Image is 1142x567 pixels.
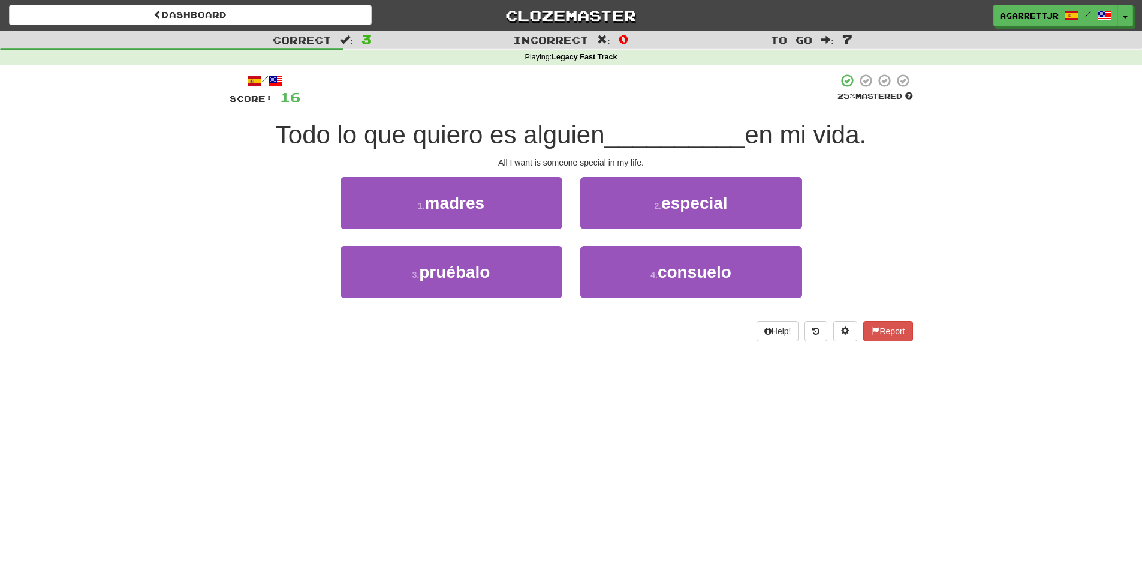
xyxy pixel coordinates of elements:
[425,194,485,212] span: madres
[419,263,490,281] span: pruébalo
[418,201,425,211] small: 1 .
[230,73,300,88] div: /
[842,32,852,46] span: 7
[745,121,866,149] span: en mi vida.
[619,32,629,46] span: 0
[9,5,372,25] a: Dashboard
[597,35,610,45] span: :
[513,34,589,46] span: Incorrect
[757,321,799,341] button: Help!
[770,34,812,46] span: To go
[605,121,745,149] span: __________
[661,194,728,212] span: especial
[341,177,562,229] button: 1.madres
[280,89,300,104] span: 16
[341,246,562,298] button: 3.pruébalo
[1000,10,1059,21] span: agarrettjr
[654,201,661,211] small: 2 .
[837,91,913,102] div: Mastered
[230,157,913,169] div: All I want is someone special in my life.
[552,53,617,61] strong: Legacy Fast Track
[390,5,752,26] a: Clozemaster
[361,32,372,46] span: 3
[273,34,332,46] span: Correct
[650,270,658,280] small: 4 .
[804,321,827,341] button: Round history (alt+y)
[276,121,605,149] span: Todo lo que quiero es alguien
[1085,10,1091,18] span: /
[821,35,834,45] span: :
[580,246,802,298] button: 4.consuelo
[863,321,912,341] button: Report
[340,35,353,45] span: :
[658,263,731,281] span: consuelo
[837,91,855,101] span: 25 %
[580,177,802,229] button: 2.especial
[993,5,1118,26] a: agarrettjr /
[230,94,273,104] span: Score:
[412,270,420,280] small: 3 .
